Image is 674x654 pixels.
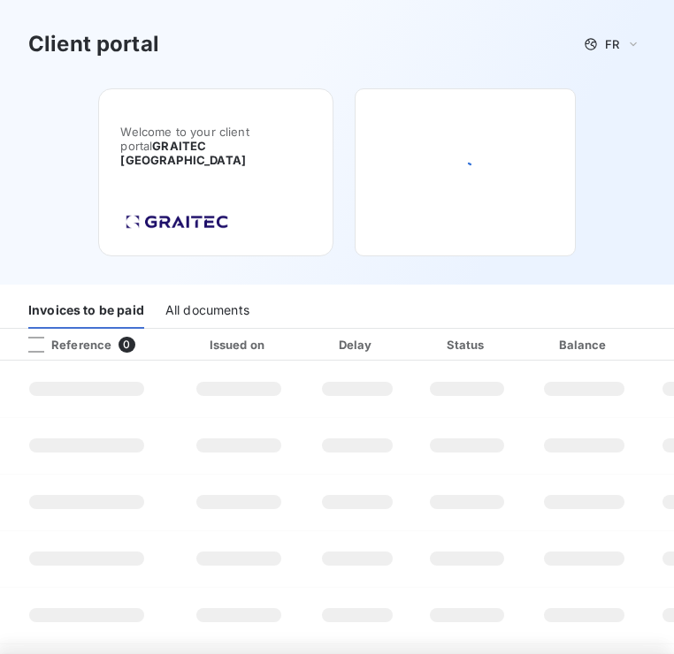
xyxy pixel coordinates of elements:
div: All documents [165,292,249,329]
div: Delay [307,336,408,354]
span: FR [605,37,619,51]
span: Welcome to your client portal [120,125,311,167]
div: Reference [14,337,111,353]
div: Invoices to be paid [28,292,144,329]
span: GRAITEC [GEOGRAPHIC_DATA] [120,139,246,167]
div: Status [415,336,520,354]
span: 0 [119,337,134,353]
div: Issued on [178,336,300,354]
div: Balance [527,336,642,354]
h3: Client portal [28,28,159,60]
img: Company logo [120,209,234,234]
